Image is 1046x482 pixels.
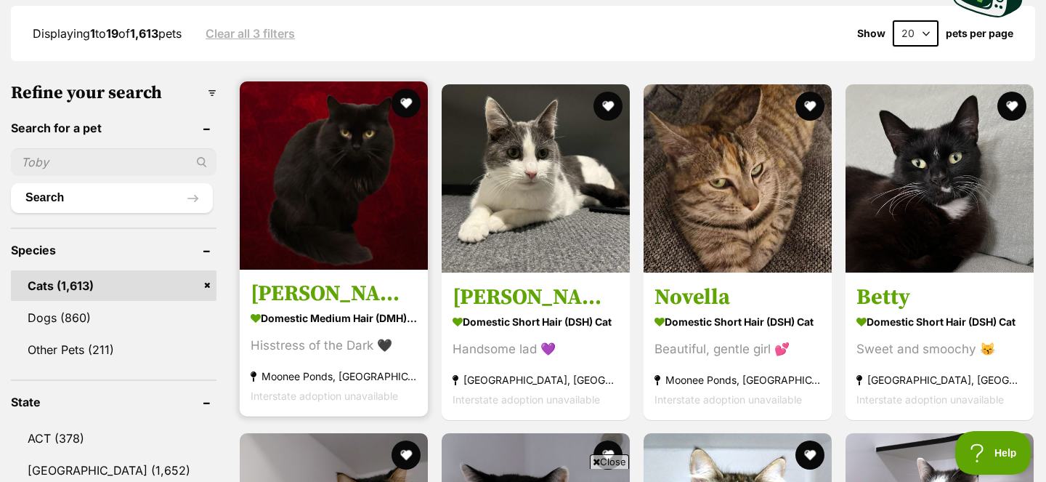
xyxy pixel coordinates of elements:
[955,431,1031,475] iframe: Help Scout Beacon - Open
[795,441,824,470] button: favourite
[856,339,1023,358] div: Sweet and smoochy 😽
[644,84,832,273] img: Novella - Domestic Short Hair (DSH) Cat
[11,395,216,409] header: State
[593,92,623,121] button: favourite
[251,390,398,402] span: Interstate adoption unavailable
[846,84,1034,273] img: Betty - Domestic Short Hair (DSH) Cat
[251,308,417,329] strong: Domestic Medium Hair (DMH) Cat
[654,393,802,405] span: Interstate adoption unavailable
[654,339,821,358] div: Beautiful, gentle girl 💕
[590,454,629,469] span: Close
[593,441,623,470] button: favourite
[11,270,216,301] a: Cats (1,613)
[392,89,421,118] button: favourite
[654,369,821,389] strong: Moonee Ponds, [GEOGRAPHIC_DATA]
[795,92,824,121] button: favourite
[11,334,216,365] a: Other Pets (211)
[106,26,118,41] strong: 19
[846,272,1034,419] a: Betty Domestic Short Hair (DSH) Cat Sweet and smoochy 😽 [GEOGRAPHIC_DATA], [GEOGRAPHIC_DATA] Inte...
[654,310,821,332] strong: Domestic Short Hair (DSH) Cat
[251,366,417,386] strong: Moonee Ponds, [GEOGRAPHIC_DATA]
[11,121,216,134] header: Search for a pet
[856,283,1023,310] h3: Betty
[856,393,1004,405] span: Interstate adoption unavailable
[856,310,1023,332] strong: Domestic Short Hair (DSH) Cat
[442,272,630,419] a: [PERSON_NAME] Domestic Short Hair (DSH) Cat Handsome lad 💜 [GEOGRAPHIC_DATA], [GEOGRAPHIC_DATA] I...
[997,92,1026,121] button: favourite
[857,28,885,39] span: Show
[453,339,619,358] div: Handsome lad 💜
[251,280,417,308] h3: [PERSON_NAME]
[240,81,428,270] img: Elvira - Domestic Medium Hair (DMH) Cat
[392,441,421,470] button: favourite
[11,244,216,257] header: Species
[946,28,1013,39] label: pets per page
[644,272,832,419] a: Novella Domestic Short Hair (DSH) Cat Beautiful, gentle girl 💕 Moonee Ponds, [GEOGRAPHIC_DATA] In...
[251,336,417,356] div: Hisstress of the Dark 🖤
[130,26,158,41] strong: 1,613
[11,148,216,176] input: Toby
[11,302,216,333] a: Dogs (860)
[11,83,216,103] h3: Refine your search
[453,310,619,332] strong: Domestic Short Hair (DSH) Cat
[442,84,630,273] img: Uncle Leo - Domestic Short Hair (DSH) Cat
[453,283,619,310] h3: [PERSON_NAME]
[11,423,216,454] a: ACT (378)
[240,269,428,417] a: [PERSON_NAME] Domestic Medium Hair (DMH) Cat Hisstress of the Dark 🖤 Moonee Ponds, [GEOGRAPHIC_DA...
[654,283,821,310] h3: Novella
[90,26,95,41] strong: 1
[453,393,600,405] span: Interstate adoption unavailable
[856,369,1023,389] strong: [GEOGRAPHIC_DATA], [GEOGRAPHIC_DATA]
[453,369,619,389] strong: [GEOGRAPHIC_DATA], [GEOGRAPHIC_DATA]
[11,183,213,212] button: Search
[206,27,295,40] a: Clear all 3 filters
[33,26,182,41] span: Displaying to of pets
